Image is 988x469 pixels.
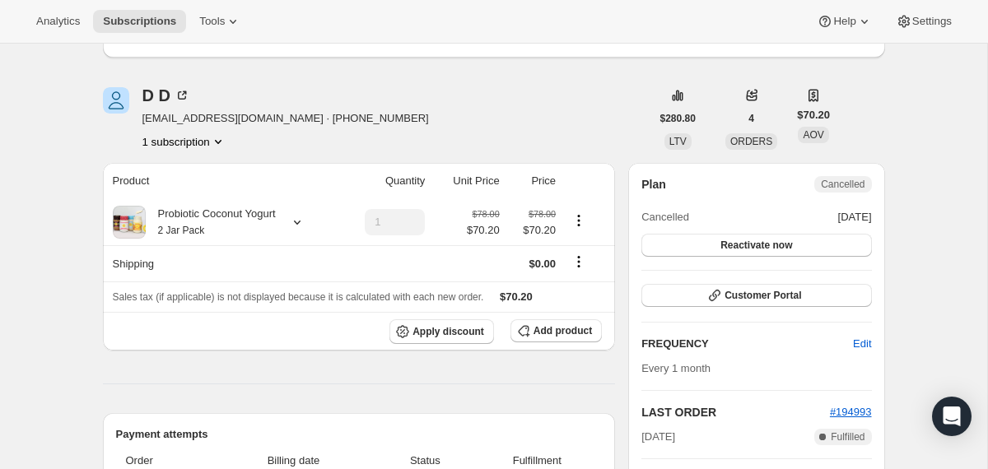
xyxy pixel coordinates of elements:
button: Tools [189,10,251,33]
small: $78.00 [473,209,500,219]
h2: Payment attempts [116,426,603,443]
span: Sales tax (if applicable) is not displayed because it is calculated with each new order. [113,291,484,303]
span: $70.20 [500,290,533,303]
span: [DATE] [641,429,675,445]
button: Help [807,10,882,33]
span: Cancelled [641,209,689,225]
button: Analytics [26,10,90,33]
button: 4 [739,107,764,130]
span: Fulfilled [831,430,864,443]
h2: FREQUENCY [641,336,853,352]
button: Add product [510,319,602,342]
span: Status [378,453,472,469]
span: [DATE] [838,209,872,225]
button: $280.80 [650,107,706,130]
small: $78.00 [529,209,556,219]
span: ORDERS [730,136,772,147]
span: $70.20 [797,107,830,123]
div: Probiotic Coconut Yogurt [146,206,276,239]
button: Edit [843,331,881,357]
div: D D [142,87,190,104]
span: Analytics [36,15,80,28]
span: D D [103,87,129,114]
span: Subscriptions [103,15,176,28]
span: $280.80 [660,112,696,125]
span: AOV [803,129,823,141]
button: Customer Portal [641,284,871,307]
span: Every 1 month [641,362,711,374]
span: Cancelled [821,178,864,191]
th: Product [103,163,338,199]
th: Unit Price [430,163,504,199]
span: $0.00 [529,258,557,270]
span: [EMAIL_ADDRESS][DOMAIN_NAME] · [PHONE_NUMBER] [142,110,429,127]
h2: Plan [641,176,666,193]
th: Quantity [338,163,430,199]
span: Add product [534,324,592,337]
span: Edit [853,336,871,352]
span: Customer Portal [725,289,801,302]
small: 2 Jar Pack [158,225,205,236]
img: product img [113,206,146,239]
button: Product actions [566,211,592,230]
th: Price [505,163,561,199]
button: Product actions [142,133,226,150]
h2: LAST ORDER [641,404,830,420]
button: Shipping actions [566,253,592,271]
div: Open Intercom Messenger [932,397,972,436]
th: Shipping [103,245,338,281]
span: Reactivate now [720,239,792,252]
a: #194993 [830,406,872,418]
span: Tools [199,15,225,28]
span: Fulfillment [482,453,592,469]
span: $70.20 [510,222,556,239]
span: $70.20 [467,222,500,239]
span: Help [833,15,855,28]
span: 4 [748,112,754,125]
span: Apply discount [412,325,484,338]
span: Settings [912,15,952,28]
span: LTV [669,136,687,147]
button: #194993 [830,404,872,420]
span: Billing date [219,453,369,469]
button: Subscriptions [93,10,186,33]
button: Apply discount [389,319,494,344]
button: Reactivate now [641,234,871,257]
button: Settings [886,10,962,33]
